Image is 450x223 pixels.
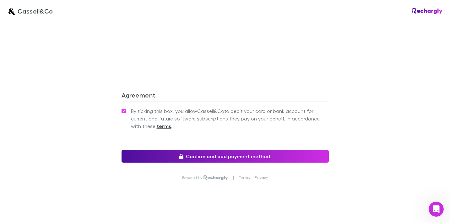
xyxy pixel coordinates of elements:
span: By ticking this box, you allow Cassell&Co to debit your card or bank account for current and futu... [131,107,329,130]
img: Rechargly Logo [412,8,442,14]
img: Rechargly Logo [203,175,228,180]
span: Cassell&Co [18,6,53,16]
img: Cassell&Co's Logo [8,7,15,15]
p: | [233,175,234,180]
p: Powered by [182,175,204,180]
iframe: Intercom live chat [429,202,444,217]
a: Privacy [255,175,268,180]
strong: terms [157,123,171,129]
h3: Agreement [122,91,329,101]
button: Confirm and add payment method [122,150,329,163]
a: Terms [239,175,250,180]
